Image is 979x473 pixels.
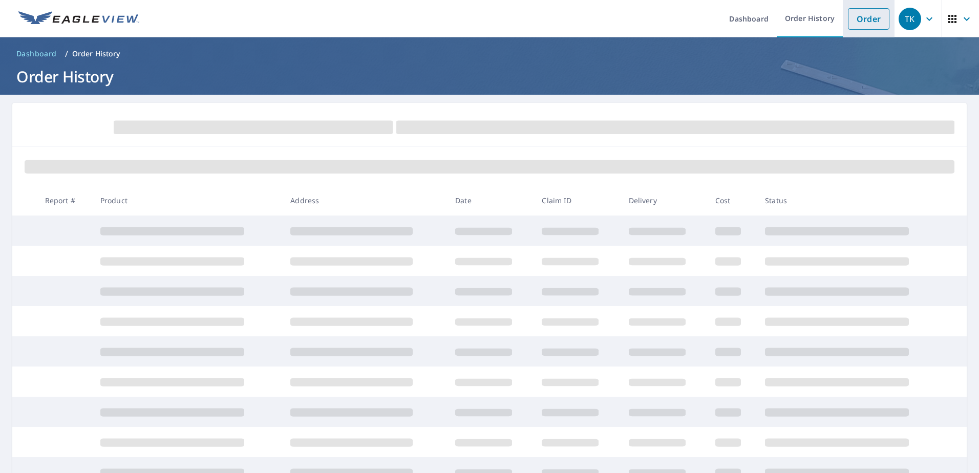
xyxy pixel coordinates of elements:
[12,46,967,62] nav: breadcrumb
[18,11,139,27] img: EV Logo
[621,185,707,216] th: Delivery
[899,8,921,30] div: TK
[707,185,757,216] th: Cost
[16,49,57,59] span: Dashboard
[757,185,947,216] th: Status
[848,8,889,30] a: Order
[92,185,283,216] th: Product
[534,185,620,216] th: Claim ID
[282,185,447,216] th: Address
[37,185,92,216] th: Report #
[447,185,534,216] th: Date
[72,49,120,59] p: Order History
[12,66,967,87] h1: Order History
[12,46,61,62] a: Dashboard
[65,48,68,60] li: /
